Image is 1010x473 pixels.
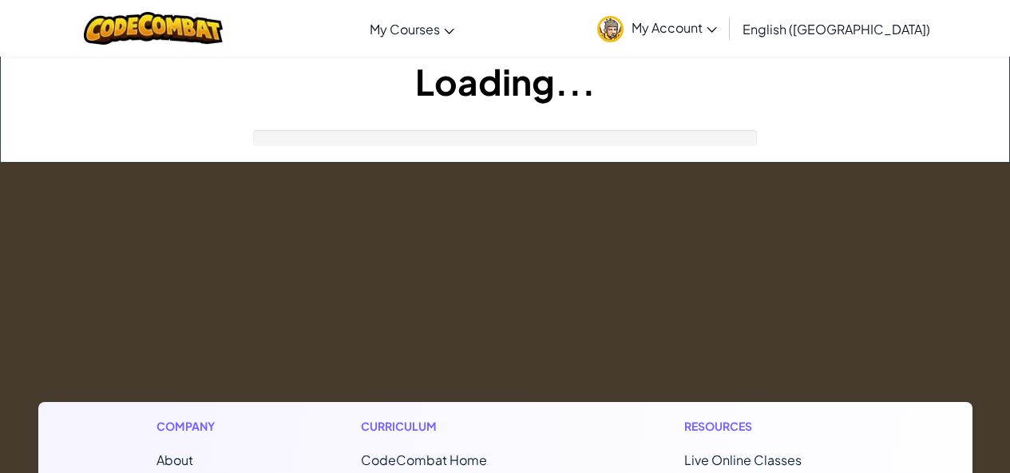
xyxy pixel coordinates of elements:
span: CodeCombat Home [361,451,487,468]
img: avatar [597,16,624,42]
h1: Company [156,418,231,435]
span: English ([GEOGRAPHIC_DATA]) [743,21,930,37]
h1: Loading... [1,57,1009,106]
a: My Account [589,3,725,53]
h1: Curriculum [361,418,554,435]
span: My Courses [370,21,440,37]
a: English ([GEOGRAPHIC_DATA]) [735,7,938,50]
a: Live Online Classes [684,451,802,468]
a: My Courses [362,7,462,50]
span: My Account [632,19,717,36]
img: CodeCombat logo [84,12,224,45]
a: About [156,451,193,468]
h1: Resources [684,418,854,435]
